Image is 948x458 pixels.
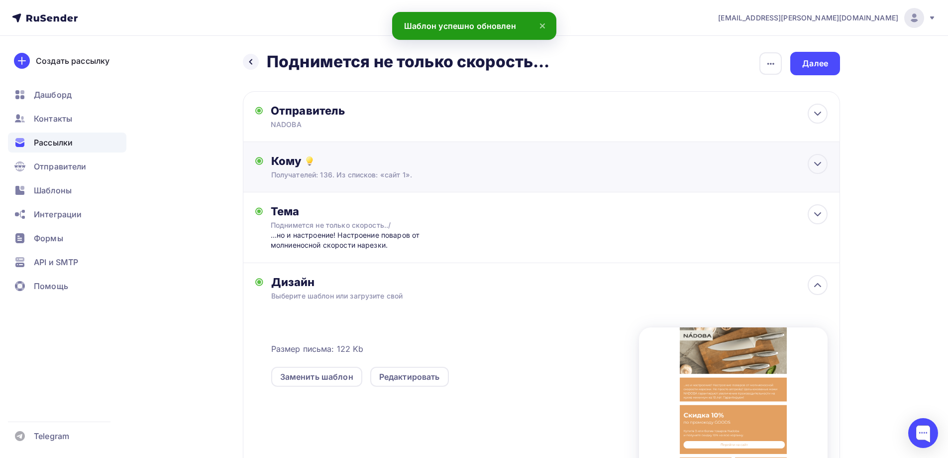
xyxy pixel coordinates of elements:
[36,55,109,67] div: Создать рассылку
[280,371,353,383] div: Заменить шаблон
[8,156,126,176] a: Отправители
[34,256,78,268] span: API и SMTP
[271,275,828,289] div: Дизайн
[267,52,549,72] h2: Поднимется не только скорость...
[271,230,467,251] div: …но и настроение! Настроение поваров от молниеносной скорости нарезки.
[271,154,828,168] div: Кому
[271,291,772,301] div: Выберите шаблон или загрузите свой
[271,220,448,230] div: Поднимется не только скорость../
[34,232,63,244] span: Формы
[34,137,73,149] span: Рассылки
[34,430,69,442] span: Telegram
[271,170,772,180] div: Получателей: 136. Из списков: «сайт 1».
[8,85,126,105] a: Дашборд
[271,120,465,130] div: NADOBA
[271,204,467,218] div: Тема
[34,184,72,196] span: Шаблоны
[34,280,68,292] span: Помощь
[8,228,126,248] a: Формы
[8,180,126,200] a: Шаблоны
[271,343,364,355] span: Размер письма: 122 Kb
[718,13,898,23] span: [EMAIL_ADDRESS][PERSON_NAME][DOMAIN_NAME]
[8,133,126,153] a: Рассылки
[379,371,440,383] div: Редактировать
[271,104,486,118] div: Отправитель
[34,208,82,220] span: Интеграции
[34,89,72,101] span: Дашборд
[34,160,87,172] span: Отправители
[34,113,72,125] span: Контакты
[718,8,936,28] a: [EMAIL_ADDRESS][PERSON_NAME][DOMAIN_NAME]
[8,109,126,129] a: Контакты
[802,58,828,69] div: Далее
